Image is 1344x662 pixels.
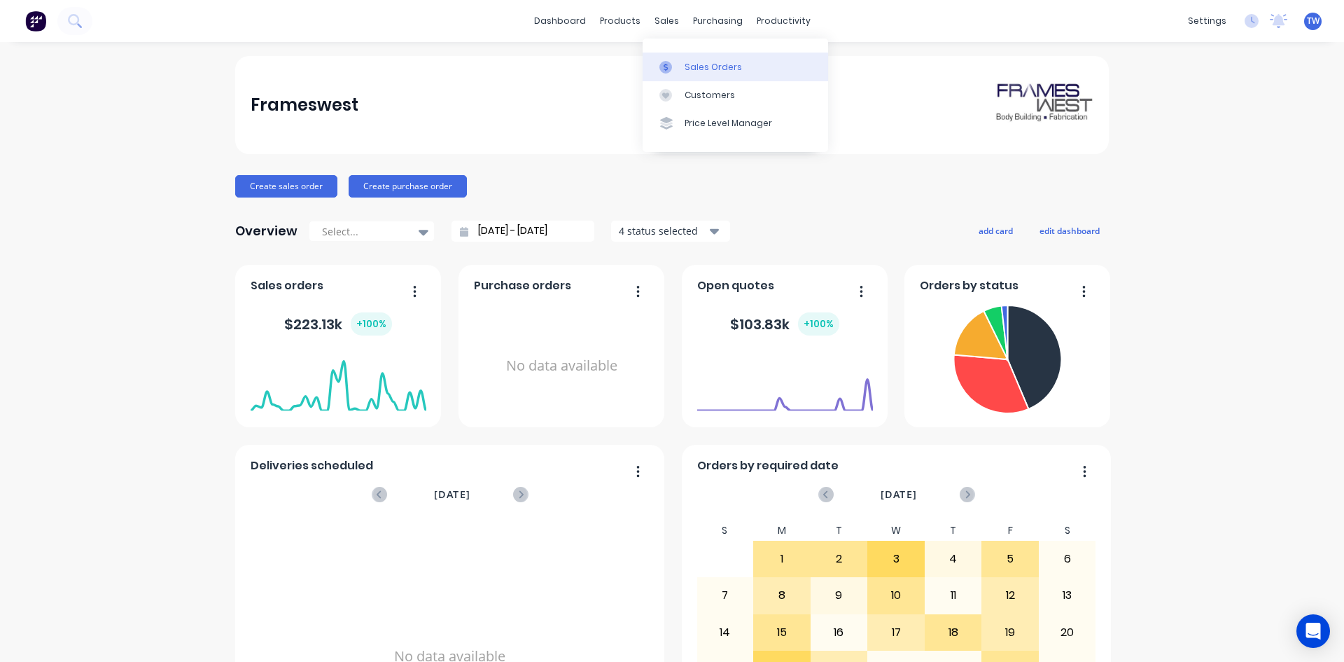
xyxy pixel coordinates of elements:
[868,542,924,577] div: 3
[643,109,828,137] a: Price Level Manager
[685,117,772,130] div: Price Level Manager
[697,457,839,474] span: Orders by required date
[235,175,337,198] button: Create sales order
[982,542,1038,577] div: 5
[1296,614,1330,648] div: Open Intercom Messenger
[685,89,735,102] div: Customers
[474,300,650,432] div: No data available
[25,11,46,32] img: Factory
[1307,15,1319,27] span: TW
[925,542,981,577] div: 4
[969,221,1022,240] button: add card
[811,542,867,577] div: 2
[351,312,392,336] div: + 100 %
[1030,221,1109,240] button: edit dashboard
[754,578,810,613] div: 8
[643,81,828,109] a: Customers
[251,91,358,119] div: Frameswest
[619,223,707,238] div: 4 status selected
[750,11,818,32] div: productivity
[685,61,742,74] div: Sales Orders
[925,578,981,613] div: 11
[643,53,828,81] a: Sales Orders
[284,312,392,336] div: $ 223.13k
[474,277,571,294] span: Purchase orders
[754,615,810,650] div: 15
[982,578,1038,613] div: 12
[1181,11,1233,32] div: settings
[349,175,467,198] button: Create purchase order
[697,578,753,613] div: 7
[1039,615,1095,650] div: 20
[251,277,323,294] span: Sales orders
[920,277,1018,294] span: Orders by status
[1039,520,1096,541] div: S
[868,615,924,650] div: 17
[982,615,1038,650] div: 19
[1039,542,1095,577] div: 6
[925,615,981,650] div: 18
[811,578,867,613] div: 9
[434,487,470,502] span: [DATE]
[1039,578,1095,613] div: 13
[527,11,593,32] a: dashboard
[593,11,647,32] div: products
[753,520,811,541] div: M
[686,11,750,32] div: purchasing
[754,542,810,577] div: 1
[611,221,730,242] button: 4 status selected
[697,277,774,294] span: Open quotes
[868,578,924,613] div: 10
[811,520,868,541] div: T
[925,520,982,541] div: T
[647,11,686,32] div: sales
[730,312,839,336] div: $ 103.83k
[696,520,754,541] div: S
[798,312,839,336] div: + 100 %
[811,615,867,650] div: 16
[697,615,753,650] div: 14
[235,217,297,245] div: Overview
[981,520,1039,541] div: F
[867,520,925,541] div: W
[995,81,1093,130] img: Frameswest
[881,487,917,502] span: [DATE]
